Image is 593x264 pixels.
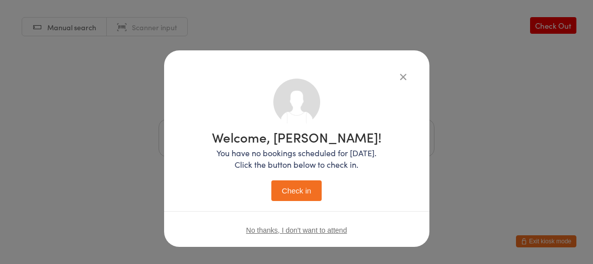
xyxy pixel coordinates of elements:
button: No thanks, I don't want to attend [246,226,347,234]
p: You have no bookings scheduled for [DATE]. Click the button below to check in. [212,147,382,170]
button: Check in [271,180,322,201]
h1: Welcome, [PERSON_NAME]! [212,130,382,144]
img: no_photo.png [273,79,320,125]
